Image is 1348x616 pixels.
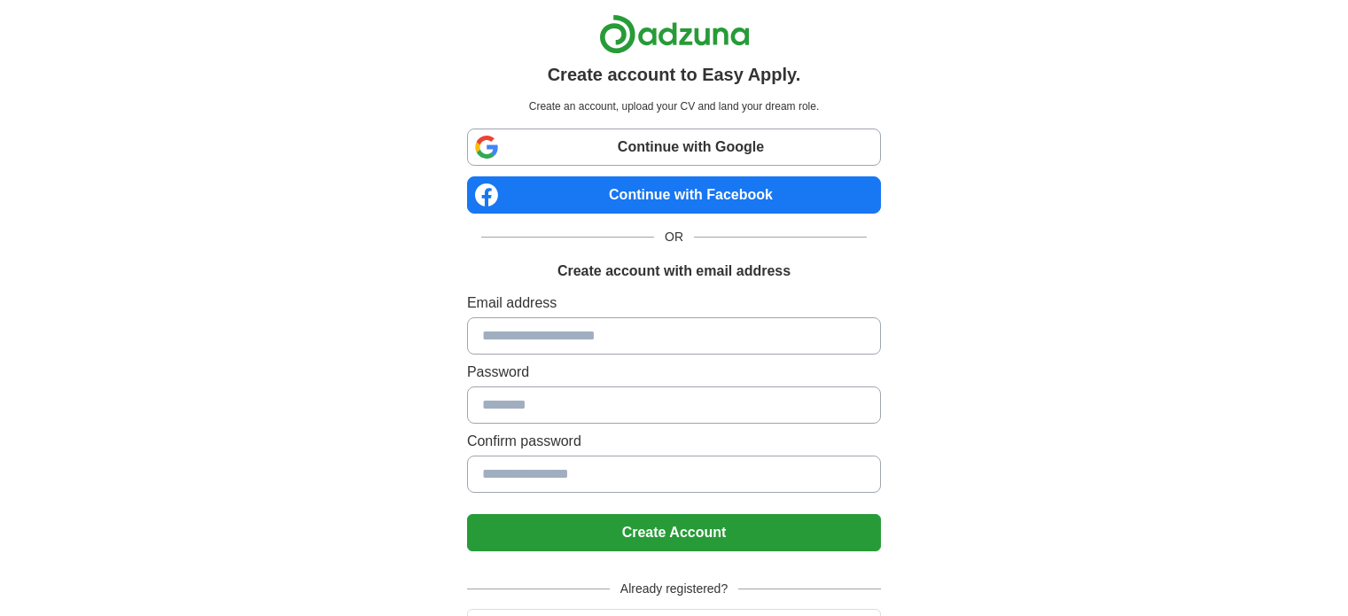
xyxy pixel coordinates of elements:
label: Confirm password [467,431,881,452]
h1: Create account with email address [557,261,791,282]
button: Create Account [467,514,881,551]
a: Continue with Google [467,129,881,166]
label: Password [467,362,881,383]
img: Adzuna logo [599,14,750,54]
h1: Create account to Easy Apply. [548,61,801,88]
label: Email address [467,292,881,314]
a: Continue with Facebook [467,176,881,214]
p: Create an account, upload your CV and land your dream role. [471,98,877,114]
span: OR [654,228,694,246]
span: Already registered? [610,580,738,598]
